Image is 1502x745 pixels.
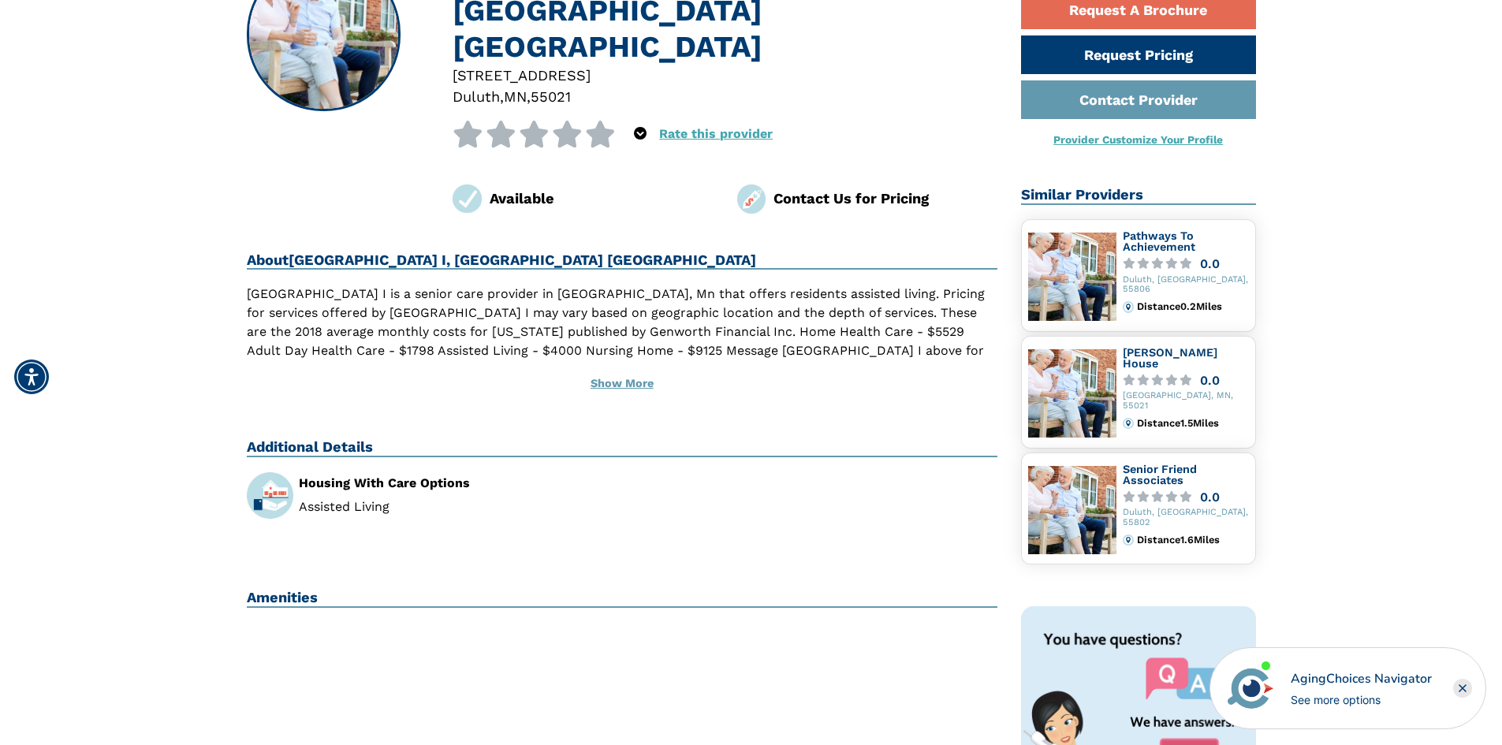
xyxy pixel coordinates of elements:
[1123,391,1249,412] div: [GEOGRAPHIC_DATA], MN, 55021
[1123,301,1134,312] img: distance.svg
[247,285,998,379] p: [GEOGRAPHIC_DATA] I is a senior care provider in [GEOGRAPHIC_DATA], Mn that offers residents assi...
[1021,80,1256,119] a: Contact Provider
[1123,229,1195,253] a: Pathways To Achievement
[299,501,610,513] li: Assisted Living
[1123,258,1249,270] a: 0.0
[1123,535,1134,546] img: distance.svg
[500,88,504,105] span: ,
[773,188,997,209] div: Contact Us for Pricing
[247,438,998,457] h2: Additional Details
[659,126,773,141] a: Rate this provider
[1021,35,1256,74] a: Request Pricing
[299,477,610,490] div: Housing With Care Options
[490,188,714,209] div: Available
[453,65,997,86] div: [STREET_ADDRESS]
[247,251,998,270] h2: About [GEOGRAPHIC_DATA] I, [GEOGRAPHIC_DATA] [GEOGRAPHIC_DATA]
[1200,258,1220,270] div: 0.0
[1291,669,1432,688] div: AgingChoices Navigator
[1053,133,1223,146] a: Provider Customize Your Profile
[1123,418,1134,429] img: distance.svg
[1123,275,1249,296] div: Duluth, [GEOGRAPHIC_DATA], 55806
[247,589,998,608] h2: Amenities
[527,88,531,105] span: ,
[1200,491,1220,503] div: 0.0
[1123,463,1197,486] a: Senior Friend Associates
[1021,186,1256,205] h2: Similar Providers
[1200,374,1220,386] div: 0.0
[634,121,647,147] div: Popover trigger
[1453,679,1472,698] div: Close
[1123,374,1249,386] a: 0.0
[1123,508,1249,528] div: Duluth, [GEOGRAPHIC_DATA], 55802
[1224,661,1277,715] img: avatar
[1137,535,1248,546] div: Distance 1.6 Miles
[504,88,527,105] span: MN
[453,88,500,105] span: Duluth
[1123,491,1249,503] a: 0.0
[1137,301,1248,312] div: Distance 0.2 Miles
[1291,691,1432,708] div: See more options
[1137,418,1248,429] div: Distance 1.5 Miles
[1123,346,1217,370] a: [PERSON_NAME] House
[14,359,49,394] div: Accessibility Menu
[531,86,571,107] div: 55021
[247,367,998,401] button: Show More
